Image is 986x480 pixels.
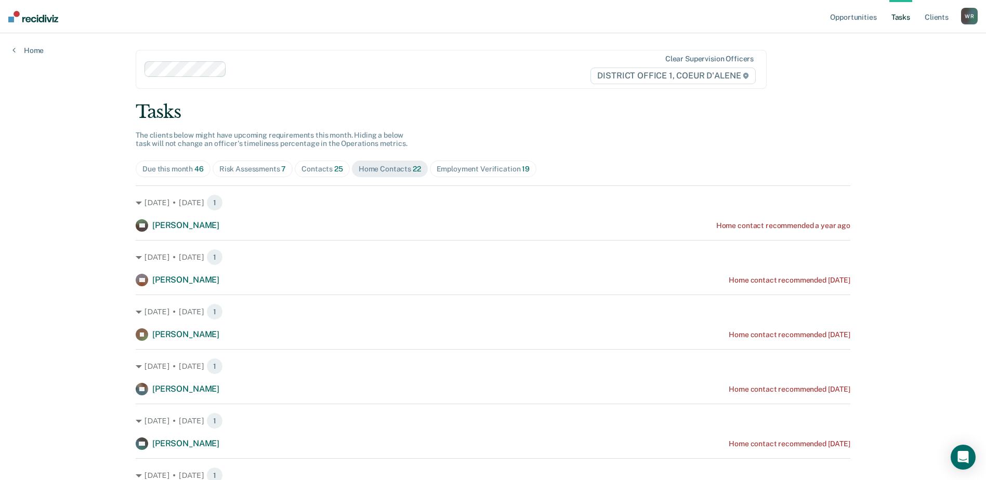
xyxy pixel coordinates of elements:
[359,165,421,174] div: Home Contacts
[413,165,421,173] span: 22
[729,385,850,394] div: Home contact recommended [DATE]
[136,412,850,429] div: [DATE] • [DATE] 1
[665,55,754,63] div: Clear supervision officers
[152,275,219,285] span: [PERSON_NAME]
[437,165,530,174] div: Employment Verification
[194,165,204,173] span: 46
[729,276,850,285] div: Home contact recommended [DATE]
[136,358,850,375] div: [DATE] • [DATE] 1
[152,329,219,339] span: [PERSON_NAME]
[206,358,223,375] span: 1
[152,438,219,448] span: [PERSON_NAME]
[8,11,58,22] img: Recidiviz
[136,303,850,320] div: [DATE] • [DATE] 1
[951,445,976,470] div: Open Intercom Messenger
[136,249,850,265] div: [DATE] • [DATE] 1
[219,165,286,174] div: Risk Assessments
[522,165,530,173] span: 19
[152,384,219,394] span: [PERSON_NAME]
[136,194,850,211] div: [DATE] • [DATE] 1
[334,165,343,173] span: 25
[716,221,850,230] div: Home contact recommended a year ago
[961,8,978,24] button: WR
[281,165,286,173] span: 7
[206,412,223,429] span: 1
[729,330,850,339] div: Home contact recommended [DATE]
[136,131,407,148] span: The clients below might have upcoming requirements this month. Hiding a below task will not chang...
[729,439,850,448] div: Home contact recommended [DATE]
[206,194,223,211] span: 1
[961,8,978,24] div: W R
[136,101,850,123] div: Tasks
[590,68,756,84] span: DISTRICT OFFICE 1, COEUR D'ALENE
[206,303,223,320] span: 1
[152,220,219,230] span: [PERSON_NAME]
[301,165,343,174] div: Contacts
[206,249,223,265] span: 1
[142,165,204,174] div: Due this month
[12,46,44,55] a: Home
